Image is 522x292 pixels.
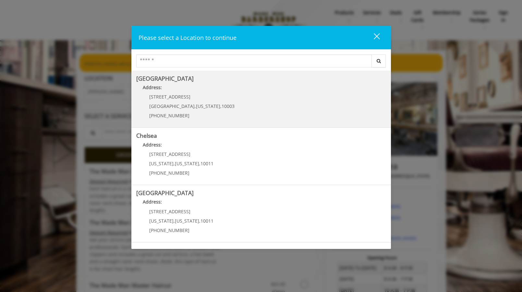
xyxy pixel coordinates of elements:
[136,132,157,139] b: Chelsea
[136,189,194,197] b: [GEOGRAPHIC_DATA]
[149,103,195,109] span: [GEOGRAPHIC_DATA]
[149,160,174,167] span: [US_STATE]
[195,103,196,109] span: ,
[149,170,189,176] span: [PHONE_NUMBER]
[200,160,213,167] span: 10011
[200,218,213,224] span: 10011
[149,151,190,157] span: [STREET_ADDRESS]
[136,54,372,67] input: Search Center
[222,103,235,109] span: 10003
[149,112,189,119] span: [PHONE_NUMBER]
[149,227,189,233] span: [PHONE_NUMBER]
[143,142,162,148] b: Address:
[149,218,174,224] span: [US_STATE]
[174,160,175,167] span: ,
[139,34,237,41] span: Please select a Location to continue
[174,218,175,224] span: ,
[143,84,162,90] b: Address:
[362,31,384,44] button: close dialog
[143,199,162,205] b: Address:
[149,208,190,215] span: [STREET_ADDRESS]
[196,103,220,109] span: [US_STATE]
[375,59,382,63] i: Search button
[199,160,200,167] span: ,
[136,54,386,71] div: Center Select
[136,75,194,82] b: [GEOGRAPHIC_DATA]
[149,94,190,100] span: [STREET_ADDRESS]
[199,218,200,224] span: ,
[175,218,199,224] span: [US_STATE]
[220,103,222,109] span: ,
[175,160,199,167] span: [US_STATE]
[366,33,379,42] div: close dialog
